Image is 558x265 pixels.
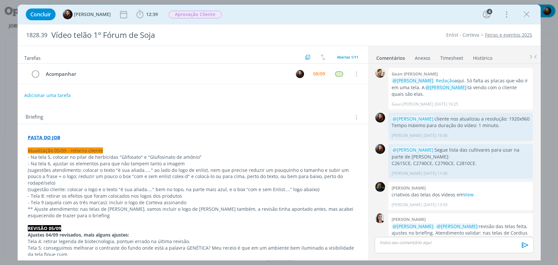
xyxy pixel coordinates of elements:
[393,77,433,84] span: @[PERSON_NAME]
[63,9,111,19] button: E[PERSON_NAME]
[392,185,426,191] b: [PERSON_NAME]
[28,193,182,199] span: - Tela 8: retirar os efeitos que foram colocados nos logos dos produtos
[375,213,385,223] img: C
[440,52,464,61] a: Timesheet
[168,10,222,19] button: Aprovação Cliente
[424,171,448,176] span: [DATE] 11:00
[424,202,448,208] span: [DATE] 13:59
[392,160,530,167] p: C2615CE, C2740CE, C2790CE, C2810CE.
[296,70,304,78] img: E
[375,113,385,123] img: E
[434,101,458,107] span: [DATE] 16:25
[393,223,433,229] span: @[PERSON_NAME]
[24,90,71,101] button: Adicionar uma tarefa
[426,84,466,91] span: @[PERSON_NAME]
[424,133,448,139] span: [DATE] 16:56
[437,223,478,229] span: @[PERSON_NAME]
[464,191,474,198] a: View
[313,72,325,76] div: 08/09
[392,116,530,122] p: cliente nos atualizou a resolução: 1920x960
[28,225,61,231] strong: REVISÃO 05/09
[392,223,530,243] p: revisão das telas feita, ajustes no briefing. Atendimento validar: nas telas de Cordius não temos...
[392,216,426,222] b: [PERSON_NAME]
[28,232,129,238] strong: Ajustes 04/09 revisados, mais alguns ajustes:
[392,122,530,129] p: Tempo máximo para duração do vídeo: 1 minuto.
[485,32,532,38] a: Feiras e eventos 2025
[74,12,111,17] span: [PERSON_NAME]
[482,9,492,20] button: 4
[392,191,530,198] p: criativos das telas dos vídeos em
[146,11,158,17] span: 12:39
[473,52,493,61] a: Histórico
[28,147,103,154] span: Atualização 05/09 - retorno cliente
[376,52,405,61] a: Comentários
[375,182,385,192] img: M
[28,238,358,245] p: Tela 4: retirar legenda de biotecnologia, pontuei errado na última revisão.
[321,54,325,60] img: arrow-down-up.svg
[18,5,541,260] div: dialog
[392,202,422,208] p: [PERSON_NAME]
[63,9,73,19] img: E
[375,144,385,154] img: E
[392,133,422,139] p: [PERSON_NAME]
[487,9,492,14] div: 4
[28,245,358,258] p: Tela 5: conseguimos melhorar o contraste do fundo onde está a palavra GENÉTICA? Meu receio é que ...
[392,171,422,176] p: [PERSON_NAME]
[26,8,56,20] button: Concluir
[169,11,222,18] span: Aprovação Cliente
[24,53,41,61] span: Tarefas
[30,12,51,17] span: Concluir
[393,147,433,153] span: @[PERSON_NAME]
[295,69,305,79] button: E
[392,77,530,97] p: aqui. Só falta as placas que vão ir em uma tela. A tá vendo com o cliente quais são elas.
[436,77,454,84] a: Redação
[28,154,202,160] span: - Na tela 5, colocar no pilar de herbicidas "Glifosato" e "Glufosinato de amônio"
[135,9,160,20] button: 12:39
[28,186,319,192] span: (sugestão cliente: colocar o logo e o texto "é sua aliada...." bem no topo, na parte mais azul, e...
[392,71,438,77] b: Gean [PERSON_NAME]
[28,134,60,141] a: PASTA DO JOB
[26,32,47,39] span: 1828.39
[392,101,433,107] p: Gean [PERSON_NAME]
[25,113,43,122] span: Briefing
[28,160,185,167] span: - Na tela 6, ajustar os elementos para que não tampem tanto a imagem
[337,55,358,59] span: Abertas 1/11
[28,167,350,186] span: (sugestões atendimento: colocar o texto "é sua aliada....." ao lado do logo de enlist, nem que pr...
[28,206,358,219] p: ** Ajuste atendimento: nas telas de [PERSON_NAME], vamos incluir o logo de [PERSON_NAME] também, ...
[446,32,479,38] a: Enlist - Corteva
[375,68,385,78] img: G
[49,27,319,43] div: Vídeo telão 1º Fórum de Soja
[392,147,530,160] p: Segue lista das cultivares para usar na parte de [PERSON_NAME]:
[43,70,290,78] div: Acompanhar
[393,116,433,122] span: @[PERSON_NAME]
[28,199,186,206] span: - Tela 9 (aquela com as três marcas): incluir o logo de Corteva assinando
[415,55,431,61] div: Anexos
